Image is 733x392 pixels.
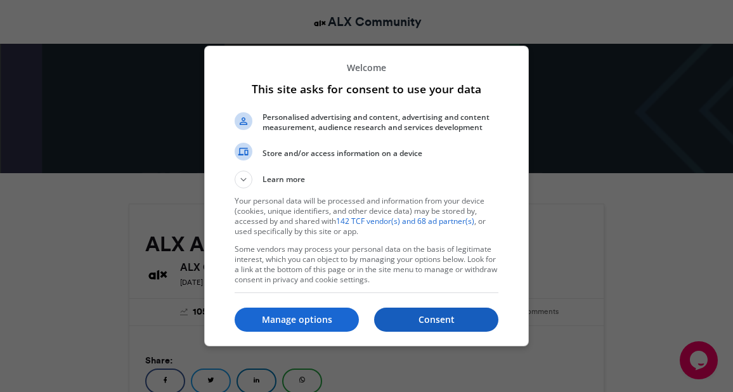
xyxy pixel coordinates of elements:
[374,308,498,332] button: Consent
[263,148,498,159] span: Store and/or access information on a device
[263,112,498,133] span: Personalised advertising and content, advertising and content measurement, audience research and ...
[235,171,498,188] button: Learn more
[235,313,359,326] p: Manage options
[235,81,498,96] h1: This site asks for consent to use your data
[235,62,498,74] p: Welcome
[235,308,359,332] button: Manage options
[204,46,529,346] div: This site asks for consent to use your data
[336,216,474,226] a: 142 TCF vendor(s) and 68 ad partner(s)
[235,196,498,237] p: Your personal data will be processed and information from your device (cookies, unique identifier...
[263,174,305,188] span: Learn more
[374,313,498,326] p: Consent
[235,244,498,285] p: Some vendors may process your personal data on the basis of legitimate interest, which you can ob...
